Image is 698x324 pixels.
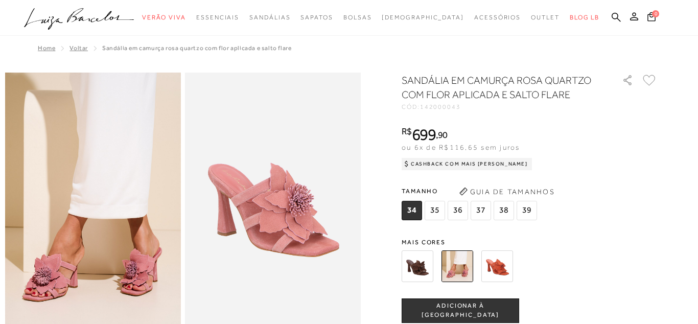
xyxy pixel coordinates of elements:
span: SANDÁLIA EM CAMURÇA ROSA QUARTZO COM FLOR APLICADA E SALTO FLARE [102,44,291,52]
a: BLOG LB [570,8,599,27]
a: categoryNavScreenReaderText [474,8,521,27]
span: 37 [471,201,491,220]
a: Voltar [69,44,88,52]
a: categoryNavScreenReaderText [343,8,372,27]
button: 0 [644,11,659,25]
span: 35 [425,201,445,220]
a: categoryNavScreenReaderText [300,8,333,27]
span: ADICIONAR À [GEOGRAPHIC_DATA] [402,302,519,319]
span: Outlet [531,14,560,21]
span: Bolsas [343,14,372,21]
span: Tamanho [402,183,540,199]
i: R$ [402,127,412,136]
img: SANDÁLIA EM CAMURÇA VERMELHO CAIENA COM FLOR APLICADA E SALTO FLARE [481,250,513,282]
span: Acessórios [474,14,521,21]
span: [DEMOGRAPHIC_DATA] [382,14,464,21]
span: Verão Viva [142,14,186,21]
img: SANDÁLIA EM CAMURÇA ROSA QUARTZO COM FLOR APLICADA E SALTO FLARE [441,250,473,282]
button: Guia de Tamanhos [456,183,558,200]
span: 34 [402,201,422,220]
span: 36 [448,201,468,220]
span: 90 [438,129,448,140]
a: categoryNavScreenReaderText [142,8,186,27]
span: 699 [412,125,436,144]
a: categoryNavScreenReaderText [531,8,560,27]
a: categoryNavScreenReaderText [249,8,290,27]
span: Sandálias [249,14,290,21]
a: noSubCategoriesText [382,8,464,27]
span: ou 6x de R$116,65 sem juros [402,143,520,151]
span: BLOG LB [570,14,599,21]
i: , [436,130,448,140]
span: 39 [517,201,537,220]
a: categoryNavScreenReaderText [196,8,239,27]
span: Sapatos [300,14,333,21]
a: Home [38,44,55,52]
img: SANDÁLIA EM CAMURÇA CAFÉ COM FLOR APLICADA E SALTO FLARE [402,250,433,282]
span: Essenciais [196,14,239,21]
button: ADICIONAR À [GEOGRAPHIC_DATA] [402,298,519,323]
div: CÓD: [402,104,606,110]
span: 0 [652,10,659,17]
span: Mais cores [402,239,657,245]
div: Cashback com Mais [PERSON_NAME] [402,158,532,170]
span: 38 [494,201,514,220]
span: 142000043 [420,103,461,110]
h1: SANDÁLIA EM CAMURÇA ROSA QUARTZO COM FLOR APLICADA E SALTO FLARE [402,73,593,102]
